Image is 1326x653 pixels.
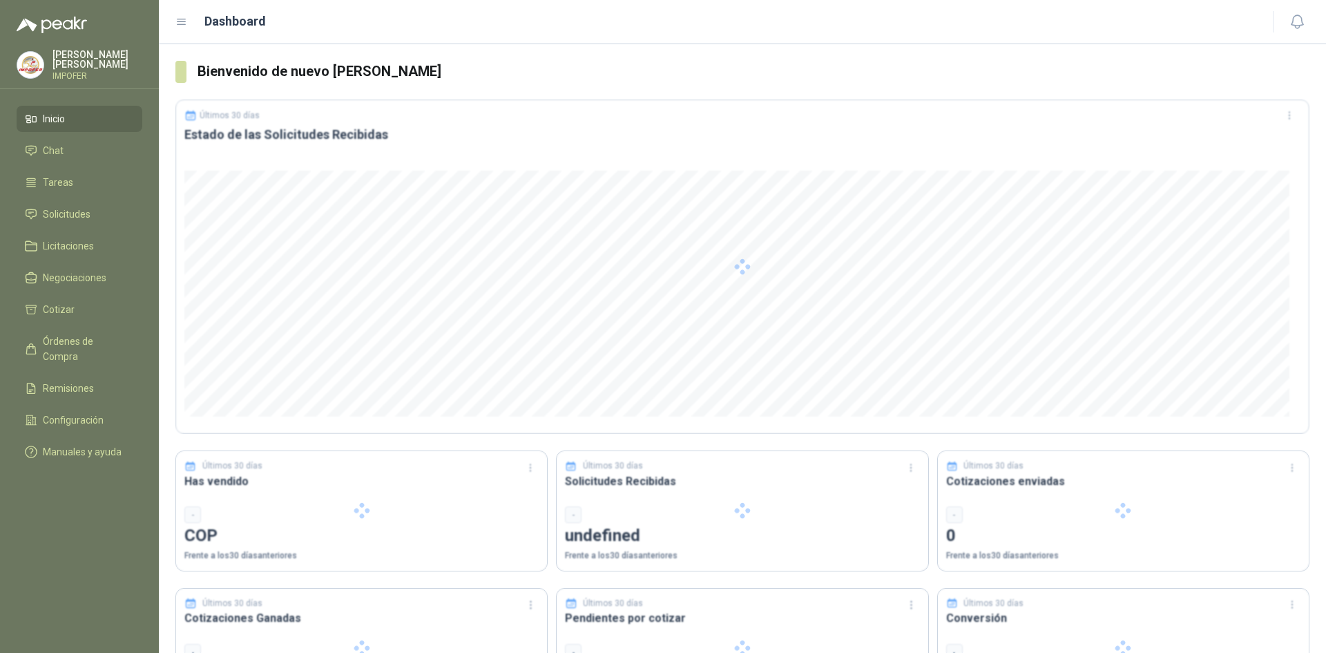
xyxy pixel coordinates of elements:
[17,17,87,33] img: Logo peakr
[43,270,106,285] span: Negociaciones
[43,238,94,254] span: Licitaciones
[17,106,142,132] a: Inicio
[43,381,94,396] span: Remisiones
[17,233,142,259] a: Licitaciones
[43,302,75,317] span: Cotizar
[17,169,142,196] a: Tareas
[52,72,142,80] p: IMPOFER
[43,444,122,460] span: Manuales y ayuda
[43,175,73,190] span: Tareas
[17,296,142,323] a: Cotizar
[43,143,64,158] span: Chat
[204,12,266,31] h1: Dashboard
[17,375,142,401] a: Remisiones
[17,201,142,227] a: Solicitudes
[198,61,1309,82] h3: Bienvenido de nuevo [PERSON_NAME]
[43,111,65,126] span: Inicio
[17,328,142,370] a: Órdenes de Compra
[43,334,129,364] span: Órdenes de Compra
[17,52,44,78] img: Company Logo
[43,413,104,428] span: Configuración
[52,50,142,69] p: [PERSON_NAME] [PERSON_NAME]
[17,265,142,291] a: Negociaciones
[17,138,142,164] a: Chat
[17,407,142,433] a: Configuración
[43,207,90,222] span: Solicitudes
[17,439,142,465] a: Manuales y ayuda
